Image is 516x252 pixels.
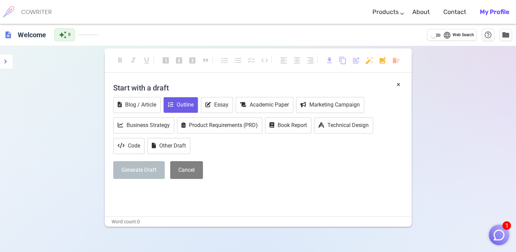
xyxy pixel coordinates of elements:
[247,56,255,65] span: checklist
[221,56,229,65] span: format_list_numbered
[188,56,196,65] span: looks_3
[392,56,400,65] span: delete_sweep
[265,117,311,134] button: Book Report
[339,56,347,65] span: content_copy
[162,56,170,65] span: looks_one
[296,97,364,113] button: Marketing Campaign
[113,97,161,113] button: Blog / Article
[113,138,145,154] button: Code
[314,117,373,134] button: Technical Design
[372,2,399,22] a: Products
[143,56,151,65] span: format_underlined
[105,217,412,227] div: Word count: 0
[412,2,430,22] a: About
[306,56,314,65] span: format_align_right
[379,56,387,65] span: add_photo_alternate
[502,221,511,230] span: 1
[443,31,451,39] span: language
[147,138,190,154] button: Other Draft
[21,9,52,15] h6: COWRITER
[502,31,510,39] span: folder
[352,56,360,65] span: post_add
[201,97,233,113] button: Essay
[129,56,137,65] span: format_italic
[293,56,301,65] span: format_align_center
[202,56,210,65] span: format_quote
[397,80,400,89] button: ×
[500,29,512,41] button: Manage Documents
[365,56,373,65] span: auto_fix_high
[163,97,198,113] button: Outline
[113,80,403,96] h4: Start with a draft
[484,31,492,39] span: help_outline
[489,225,509,245] button: 1
[175,56,183,65] span: looks_two
[116,56,124,65] span: format_bold
[453,32,474,39] span: Web Search
[280,56,288,65] span: format_align_left
[170,161,203,179] button: Cancel
[177,117,262,134] button: Product Requirements (PRD)
[236,97,293,113] button: Academic Paper
[482,29,494,41] button: Help & Shortcuts
[492,228,505,241] img: Close chat
[68,31,71,38] span: 0
[4,31,12,39] span: description
[261,56,269,65] span: code
[59,31,67,39] span: auto_awesome
[325,56,334,65] span: download
[480,8,509,16] b: My Profile
[113,161,165,179] button: Generate Draft
[113,117,174,134] button: Business Strategy
[234,56,242,65] span: format_list_bulleted
[480,2,509,22] a: My Profile
[15,28,49,42] h6: Click to edit title
[443,2,466,22] a: Contact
